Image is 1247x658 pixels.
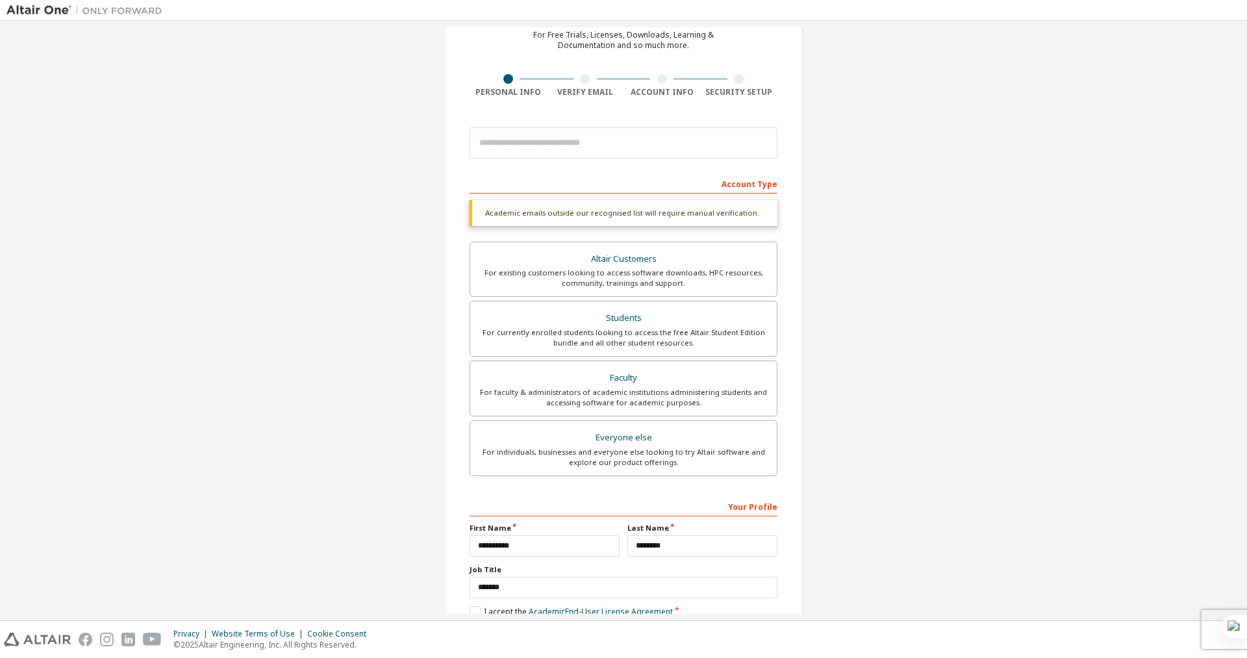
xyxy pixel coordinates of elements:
label: Job Title [470,564,777,575]
div: Account Info [623,87,701,97]
label: First Name [470,523,620,533]
img: facebook.svg [79,633,92,646]
div: Account Type [470,173,777,194]
div: Students [478,309,769,327]
img: Altair One [6,4,169,17]
div: Your Profile [470,496,777,516]
p: © 2025 Altair Engineering, Inc. All Rights Reserved. [173,639,374,650]
div: Altair Customers [478,250,769,268]
label: I accept the [470,606,673,617]
div: Everyone else [478,429,769,447]
img: altair_logo.svg [4,633,71,646]
div: For faculty & administrators of academic institutions administering students and accessing softwa... [478,387,769,408]
div: Faculty [478,369,769,387]
div: Website Terms of Use [212,629,307,639]
div: For currently enrolled students looking to access the free Altair Student Edition bundle and all ... [478,327,769,348]
div: Cookie Consent [307,629,374,639]
img: instagram.svg [100,633,114,646]
div: Academic emails outside our recognised list will require manual verification. [470,200,777,226]
div: Privacy [173,629,212,639]
div: Security Setup [701,87,778,97]
div: Verify Email [547,87,624,97]
img: linkedin.svg [121,633,135,646]
div: For individuals, businesses and everyone else looking to try Altair software and explore our prod... [478,447,769,468]
div: For Free Trials, Licenses, Downloads, Learning & Documentation and so much more. [533,30,714,51]
a: Academic End-User License Agreement [529,606,673,617]
div: Personal Info [470,87,547,97]
label: Last Name [627,523,777,533]
img: youtube.svg [143,633,162,646]
div: For existing customers looking to access software downloads, HPC resources, community, trainings ... [478,268,769,288]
